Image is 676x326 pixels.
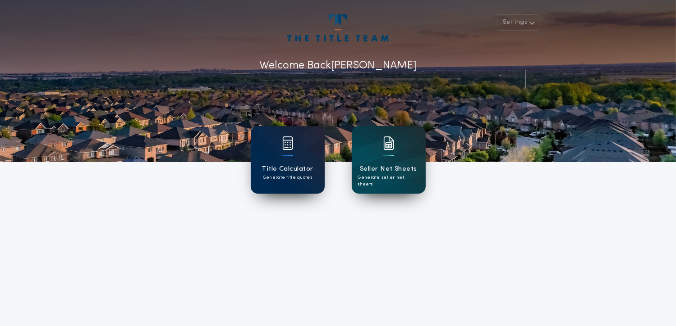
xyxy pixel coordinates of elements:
h1: Seller Net Sheets [360,164,417,174]
p: Generate seller net sheets [358,174,419,188]
p: Generate title quotes [263,174,312,181]
a: card iconSeller Net SheetsGenerate seller net sheets [352,126,426,194]
img: card icon [282,136,293,150]
img: card icon [383,136,394,150]
h1: Title Calculator [262,164,313,174]
p: Welcome Back [PERSON_NAME] [259,58,417,74]
img: account-logo [287,14,388,41]
a: card iconTitle CalculatorGenerate title quotes [251,126,325,194]
button: Settings [497,14,539,31]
